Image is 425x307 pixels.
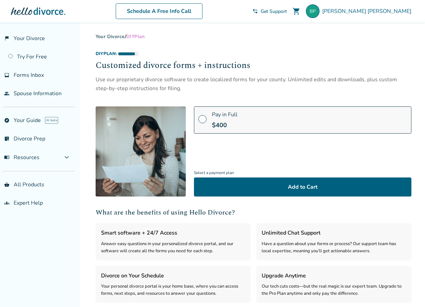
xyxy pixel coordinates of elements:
[96,75,411,93] div: Use our proprietary divorce software to create localized forms for your county. Unlimited edits a...
[306,4,320,18] img: brandon.keith.parsons@gmail.com
[391,274,425,307] iframe: Chat Widget
[4,182,10,187] span: shopping_basket
[262,240,406,255] div: Have a question about your forms or process? Our support team has local expertise, meaning you’ll...
[194,168,411,177] span: Select a payment plan
[292,7,300,15] span: shopping_cart
[262,283,406,297] div: Our tech cuts costs—but the real magic is our expert team. Upgrade to the Pro Plan anytime and on...
[212,111,238,118] span: Pay in Full
[96,33,125,40] a: Your Divorce
[4,154,39,161] span: Resources
[96,51,117,57] span: DIY Plan:
[212,121,227,129] span: $ 400
[96,106,186,197] img: [object Object]
[4,155,10,160] span: menu_book
[101,240,245,255] div: Answer easy questions in your personalized divorce portal, and our software will create all the f...
[261,8,287,15] span: Get Support
[252,8,287,15] a: phone_in_talkGet Support
[45,117,58,124] span: AI beta
[101,271,245,280] h3: Divorce on Your Schedule
[4,136,10,141] span: list_alt_check
[4,72,10,78] span: inbox
[96,59,411,72] h2: Customized divorce forms + instructions
[96,207,411,218] h2: What are the benefits of using Hello Divorce?
[101,228,245,237] h3: Smart software + 24/7 Access
[126,33,145,40] span: DIY Plan
[4,118,10,123] span: explore
[262,228,406,237] h3: Unlimited Chat Support
[322,7,414,15] span: [PERSON_NAME] [PERSON_NAME]
[4,200,10,206] span: groups
[63,153,71,161] span: expand_more
[4,36,10,41] span: flag_2
[101,283,245,297] div: Your personal divorce portal is your home base, where you can access forms, next steps, and resou...
[116,3,202,19] a: Schedule A Free Info Call
[262,271,406,280] h3: Upgrade Anytime
[96,33,411,40] div: /
[252,8,258,14] span: phone_in_talk
[194,177,411,197] button: Add to Cart
[14,71,44,79] span: Forms Inbox
[4,91,10,96] span: people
